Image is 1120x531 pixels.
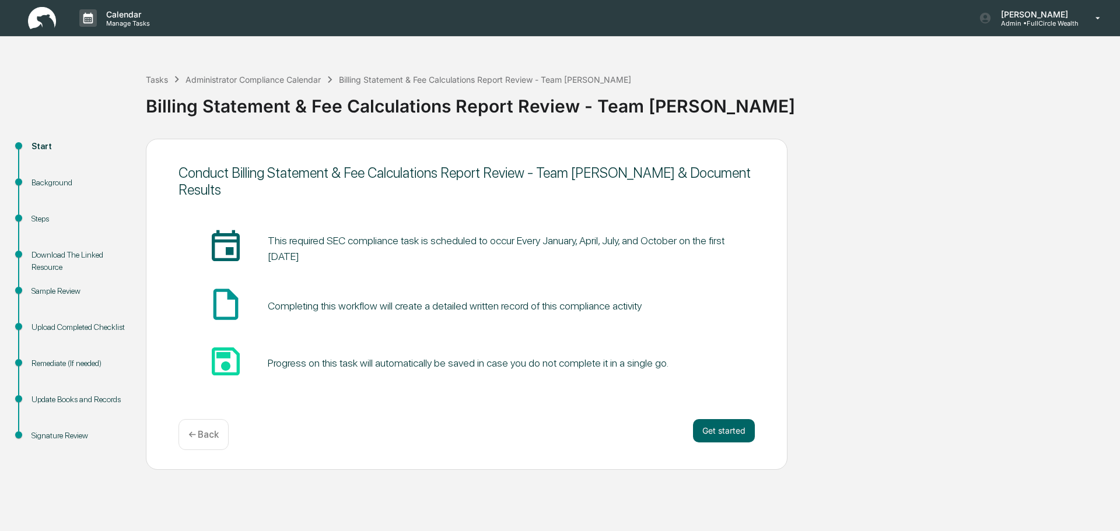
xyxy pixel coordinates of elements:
[339,75,631,85] div: Billing Statement & Fee Calculations Report Review - Team [PERSON_NAME]
[268,233,726,264] pre: This required SEC compliance task is scheduled to occur Every January, April, July, and October o...
[207,343,244,380] span: save_icon
[178,164,755,198] div: Conduct Billing Statement & Fee Calculations Report Review - Team [PERSON_NAME] & Document Results
[693,419,755,442] button: Get started
[146,86,1114,117] div: Billing Statement & Fee Calculations Report Review - Team [PERSON_NAME]
[207,286,244,323] span: insert_drive_file_icon
[185,75,321,85] div: Administrator Compliance Calendar
[207,228,244,266] span: insert_invitation_icon
[32,430,127,442] div: Signature Review
[28,7,56,30] img: logo
[32,285,127,297] div: Sample Review
[32,393,127,406] div: Update Books and Records
[268,300,642,312] div: Completing this workflow will create a detailed written record of this compliance activity
[97,19,156,27] p: Manage Tasks
[32,140,127,153] div: Start
[32,213,127,225] div: Steps
[992,9,1079,19] p: [PERSON_NAME]
[32,357,127,370] div: Remediate (If needed)
[268,357,668,369] div: Progress on this task will automatically be saved in case you do not complete it in a single go.
[32,321,127,333] div: Upload Completed Checklist
[32,249,127,273] div: Download The Linked Resource
[146,75,168,85] div: Tasks
[32,177,127,189] div: Background
[97,9,156,19] p: Calendar
[992,19,1079,27] p: Admin • FullCircle Wealth
[1083,493,1114,524] iframe: Open customer support
[188,429,219,440] p: ← Back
